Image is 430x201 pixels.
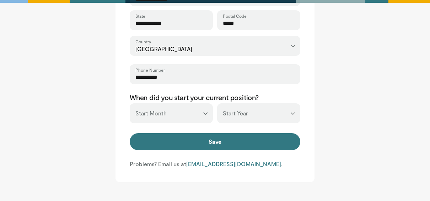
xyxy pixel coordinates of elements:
a: [EMAIL_ADDRESS][DOMAIN_NAME] [186,161,281,167]
p: When did you start your current position? [130,93,300,102]
label: Phone Number [135,67,165,73]
button: Save [130,133,300,150]
p: Problems? Email us at . [130,160,300,168]
label: State [135,13,145,19]
label: Postal Code [223,13,247,19]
